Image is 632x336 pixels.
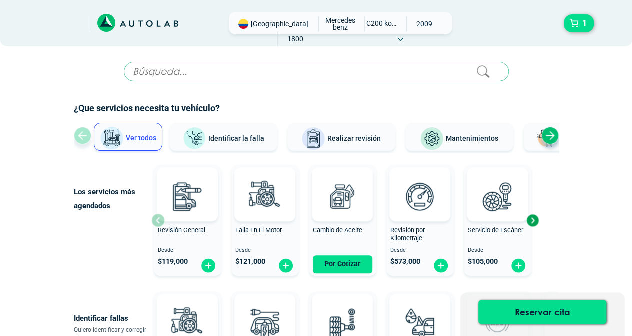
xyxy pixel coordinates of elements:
img: Mantenimientos [420,127,444,151]
h2: ¿Que servicios necesita tu vehículo? [74,102,559,115]
span: Realizar revisión [327,134,381,142]
button: Revisión General Desde $119,000 [154,165,221,276]
span: Identificar la falla [208,134,264,142]
button: Ver todos [94,123,162,151]
img: fi_plus-circle2.svg [200,258,216,273]
p: Los servicios más agendados [74,185,151,213]
span: $ 105,000 [468,257,498,266]
span: 1 [580,15,589,32]
img: AD0BCuuxAAAAAElFTkSuQmCC [250,296,280,326]
img: revision_general-v3.svg [165,174,209,218]
img: AD0BCuuxAAAAAElFTkSuQmCC [327,296,357,326]
span: 1800 [278,31,313,46]
span: Falla En El Motor [235,226,282,234]
img: Flag of COLOMBIA [238,19,248,29]
span: MERCEDES BENZ [323,16,358,31]
button: Cambio de Aceite Por Cotizar [309,165,376,276]
span: $ 119,000 [158,257,188,266]
span: 2009 [407,16,442,31]
p: Identificar fallas [74,311,151,325]
img: AD0BCuuxAAAAAElFTkSuQmCC [482,169,512,199]
span: Mantenimientos [446,134,498,142]
button: 1 [564,14,594,32]
input: Búsqueda... [124,62,509,81]
img: fi_plus-circle2.svg [510,258,526,273]
img: AD0BCuuxAAAAAElFTkSuQmCC [172,296,202,326]
button: Falla En El Motor Desde $121,000 [231,165,299,276]
button: Identificar la falla [169,123,277,151]
span: Desde [235,247,295,254]
img: cambio_de_aceite-v3.svg [320,174,364,218]
img: Realizar revisión [301,127,325,151]
div: Next slide [541,127,559,144]
span: Revisión General [158,226,205,234]
span: Desde [390,247,450,254]
span: Servicio de Escáner [468,226,523,234]
button: Por Cotizar [313,255,372,273]
img: escaner-v3.svg [475,174,519,218]
button: Servicio de Escáner Desde $105,000 [464,165,531,276]
span: [GEOGRAPHIC_DATA] [251,19,308,29]
img: AD0BCuuxAAAAAElFTkSuQmCC [250,169,280,199]
span: $ 573,000 [390,257,420,266]
button: Mantenimientos [405,123,513,151]
button: Realizar revisión [287,123,395,151]
span: Desde [468,247,527,254]
span: C200 KOMPRESSOR [365,16,400,30]
img: Identificar la falla [182,127,206,150]
span: Revisión por Kilometraje [390,226,425,242]
span: Desde [158,247,217,254]
span: Ver todos [126,134,156,142]
img: revision_por_kilometraje-v3.svg [398,174,442,218]
span: $ 121,000 [235,257,265,266]
img: Ver todos [100,126,124,150]
span: Cambio de Aceite [313,226,362,234]
img: AD0BCuuxAAAAAElFTkSuQmCC [172,169,202,199]
img: AD0BCuuxAAAAAElFTkSuQmCC [405,169,435,199]
img: AD0BCuuxAAAAAElFTkSuQmCC [405,296,435,326]
button: Revisión por Kilometraje Desde $573,000 [386,165,454,276]
button: Reservar cita [478,300,606,324]
img: diagnostic_engine-v3.svg [243,174,287,218]
img: fi_plus-circle2.svg [433,258,449,273]
img: fi_plus-circle2.svg [278,258,294,273]
img: AD0BCuuxAAAAAElFTkSuQmCC [327,169,357,199]
img: Latonería y Pintura [534,127,558,151]
div: Next slide [525,213,540,228]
